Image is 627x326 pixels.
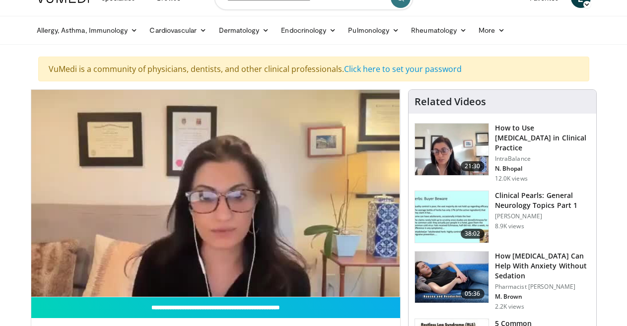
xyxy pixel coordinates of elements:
a: Dermatology [213,20,276,40]
span: 21:30 [461,161,485,171]
div: VuMedi is a community of physicians, dentists, and other clinical professionals. [38,57,589,81]
img: 662646f3-24dc-48fd-91cb-7f13467e765c.150x105_q85_crop-smart_upscale.jpg [415,124,488,175]
a: Pulmonology [342,20,405,40]
a: Rheumatology [405,20,473,40]
h3: How to Use [MEDICAL_DATA] in Clinical Practice [495,123,590,153]
a: More [473,20,511,40]
a: 21:30 How to Use [MEDICAL_DATA] in Clinical Practice IntraBalance N. Bhopal 12.0K views [415,123,590,183]
p: N. Bhopal [495,165,590,173]
a: 38:02 Clinical Pearls: General Neurology Topics Part 1 [PERSON_NAME] 8.9K views [415,191,590,243]
span: 05:36 [461,289,485,299]
h4: Related Videos [415,96,486,108]
a: Allergy, Asthma, Immunology [31,20,144,40]
p: Pharmacist [PERSON_NAME] [495,283,590,291]
h3: How [MEDICAL_DATA] Can Help With Anxiety Without Sedation [495,251,590,281]
p: IntraBalance [495,155,590,163]
p: 8.9K views [495,222,524,230]
span: 38:02 [461,229,485,239]
h3: Clinical Pearls: General Neurology Topics Part 1 [495,191,590,210]
p: [PERSON_NAME] [495,212,590,220]
img: 7bfe4765-2bdb-4a7e-8d24-83e30517bd33.150x105_q85_crop-smart_upscale.jpg [415,252,488,303]
img: 91ec4e47-6cc3-4d45-a77d-be3eb23d61cb.150x105_q85_crop-smart_upscale.jpg [415,191,488,243]
video-js: Video Player [31,90,400,297]
a: Cardiovascular [143,20,212,40]
a: Click here to set your password [344,64,462,74]
p: 12.0K views [495,175,528,183]
p: M. Brown [495,293,590,301]
a: Endocrinology [275,20,342,40]
a: 05:36 How [MEDICAL_DATA] Can Help With Anxiety Without Sedation Pharmacist [PERSON_NAME] M. Brown... [415,251,590,311]
p: 2.2K views [495,303,524,311]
